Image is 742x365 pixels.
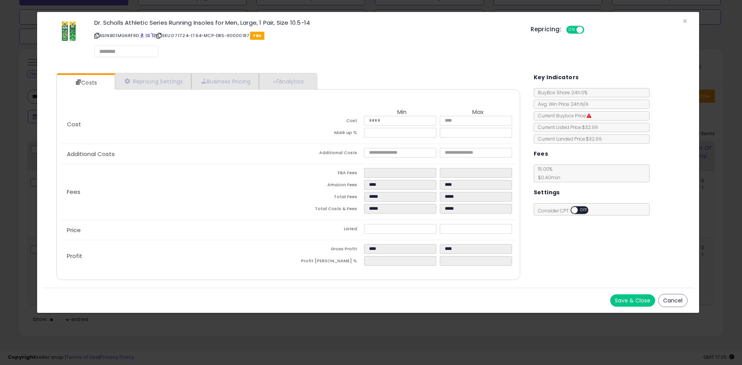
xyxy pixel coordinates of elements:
button: Cancel [658,294,688,307]
span: Consider CPT: [534,207,599,214]
td: Profit [PERSON_NAME] % [288,256,364,268]
h3: Dr. Scholls Athletic Series Running Insoles for Men, Large, 1 Pair, Size 10.5-14 [94,20,519,25]
button: Save & Close [610,294,655,307]
td: Mark up % [288,128,364,140]
a: All offer listings [146,32,150,39]
a: BuyBox page [140,32,144,39]
h5: Repricing: [531,26,562,32]
span: $0.40 min [534,174,560,181]
th: Min [364,109,440,116]
span: FBA [250,32,264,40]
h5: Key Indicators [534,73,579,82]
a: Business Pricing [191,73,259,89]
span: Current Landed Price: $32.99 [534,136,602,142]
td: Cost [288,116,364,128]
p: Fees [61,189,288,195]
td: Additional Costs [288,148,364,160]
td: Listed [288,224,364,236]
a: Costs [57,75,114,90]
span: Avg. Win Price 24h: N/A [534,101,589,107]
span: OFF [578,207,590,214]
a: Analytics [259,73,316,89]
i: Suppressed Buy Box [587,114,591,118]
p: ASIN: B01MG68FRD | SKU: 07.17.24-17.64-MCP-DRS-90000187 [94,29,519,42]
span: OFF [583,27,596,33]
span: 15.00 % [534,166,560,181]
h5: Fees [534,149,548,159]
span: ON [567,27,577,33]
a: Your listing only [151,32,155,39]
span: × [682,15,688,27]
th: Max [440,109,516,116]
td: Total Costs & Fees [288,204,364,216]
h5: Settings [534,188,560,197]
span: BuyBox Share 24h: 0% [534,89,587,96]
p: Profit [61,253,288,259]
td: Amazon Fees [288,180,364,192]
td: FBA Fees [288,168,364,180]
td: Gross Profit [288,244,364,256]
span: Current Listed Price: $32.99 [534,124,598,131]
p: Additional Costs [61,151,288,157]
span: Current Buybox Price: [534,112,591,119]
img: 41fIhNUshTL._SL60_.jpg [57,20,80,43]
td: Total Fees [288,192,364,204]
p: Price [61,227,288,233]
p: Cost [61,121,288,127]
a: Repricing Settings [115,73,191,89]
